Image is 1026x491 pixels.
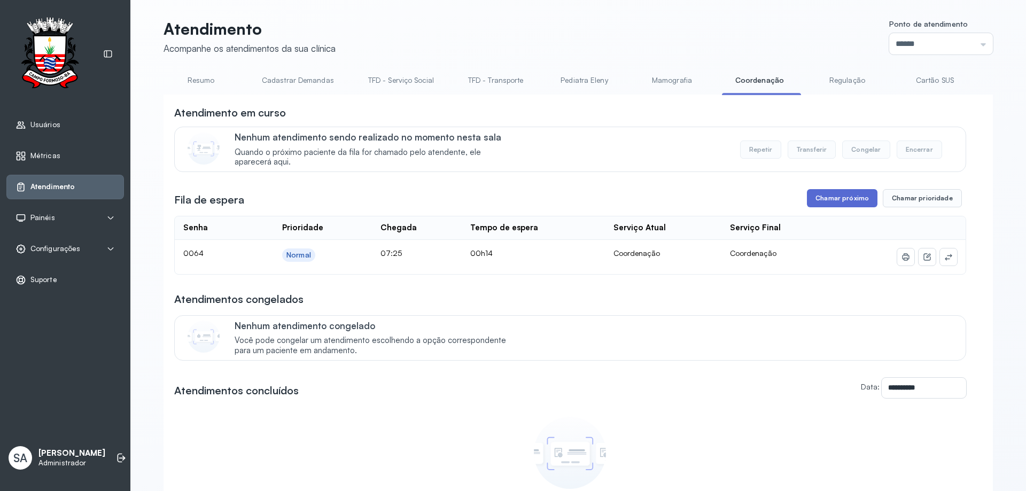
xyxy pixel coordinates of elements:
span: Métricas [30,151,60,160]
a: Resumo [164,72,238,89]
button: Chamar próximo [807,189,877,207]
a: Cadastrar Demandas [251,72,345,89]
a: TFD - Transporte [457,72,534,89]
h3: Atendimentos concluídos [174,383,299,398]
div: Acompanhe os atendimentos da sua clínica [164,43,336,54]
a: Cartão SUS [897,72,972,89]
div: Normal [286,251,311,260]
img: Logotipo do estabelecimento [11,17,88,91]
img: Imagem de empty state [534,417,606,489]
span: Ponto de atendimento [889,19,968,28]
button: Transferir [788,141,836,159]
p: Nenhum atendimento congelado [235,320,517,331]
a: Coordenação [722,72,797,89]
button: Encerrar [897,141,942,159]
h3: Atendimentos congelados [174,292,304,307]
h3: Fila de espera [174,192,244,207]
span: 0064 [183,248,204,258]
p: [PERSON_NAME] [38,448,105,458]
span: Coordenação [730,248,776,258]
div: Tempo de espera [470,223,538,233]
p: Nenhum atendimento sendo realizado no momento nesta sala [235,131,517,143]
a: Usuários [15,120,115,130]
a: Regulação [810,72,884,89]
div: Coordenação [613,248,713,258]
a: Mamografia [634,72,709,89]
span: Painéis [30,213,55,222]
div: Serviço Final [730,223,781,233]
span: 07:25 [380,248,402,258]
h3: Atendimento em curso [174,105,286,120]
img: Imagem de CalloutCard [188,133,220,165]
div: Chegada [380,223,417,233]
a: Pediatra Eleny [547,72,621,89]
span: Usuários [30,120,60,129]
label: Data: [861,382,880,391]
span: Suporte [30,275,57,284]
div: Prioridade [282,223,323,233]
div: Serviço Atual [613,223,666,233]
div: Senha [183,223,208,233]
button: Chamar prioridade [883,189,962,207]
a: Atendimento [15,182,115,192]
img: Imagem de CalloutCard [188,321,220,353]
a: Métricas [15,151,115,161]
p: Atendimento [164,19,336,38]
span: Você pode congelar um atendimento escolhendo a opção correspondente para um paciente em andamento. [235,336,517,356]
button: Repetir [740,141,781,159]
a: TFD - Serviço Social [357,72,445,89]
span: Configurações [30,244,80,253]
span: 00h14 [470,248,493,258]
p: Administrador [38,458,105,467]
span: Atendimento [30,182,75,191]
span: Quando o próximo paciente da fila for chamado pelo atendente, ele aparecerá aqui. [235,147,517,168]
button: Congelar [842,141,890,159]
